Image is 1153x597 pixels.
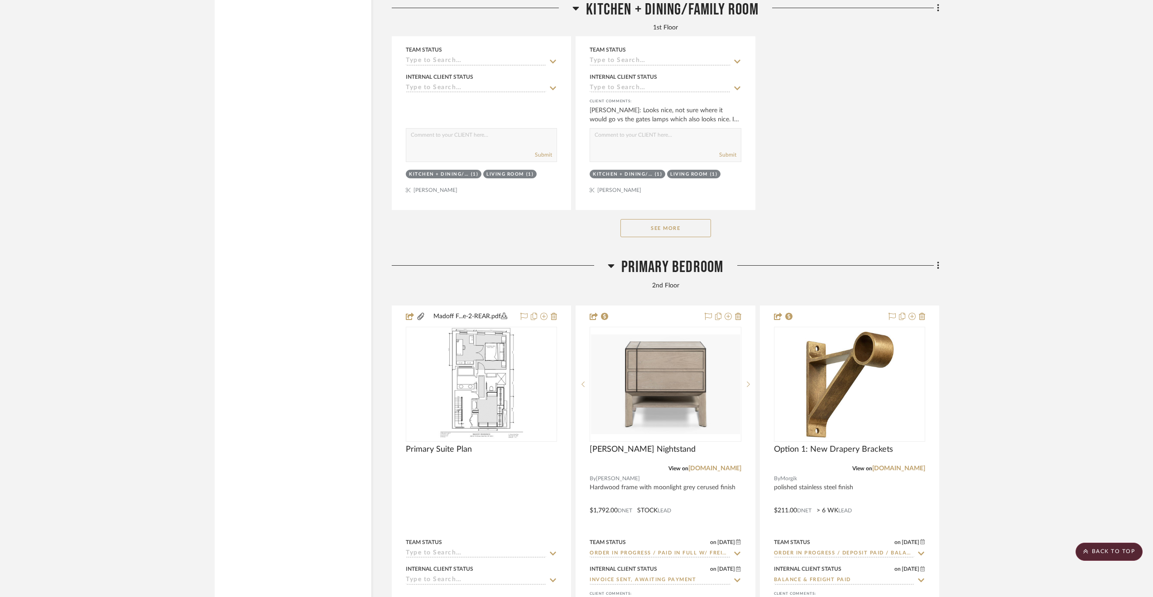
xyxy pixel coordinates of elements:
div: Team Status [590,538,626,546]
div: Team Status [406,538,442,546]
button: Submit [719,151,736,159]
span: on [710,540,716,545]
div: 2nd Floor [392,281,939,291]
div: Internal Client Status [406,565,473,573]
input: Type to Search… [406,57,546,66]
button: See More [620,219,711,237]
button: Submit [535,151,552,159]
span: on [710,566,716,572]
span: Primary Bedroom [621,258,724,277]
div: (1) [526,171,534,178]
img: Option 1: New Drapery Brackets [803,328,896,441]
span: By [590,474,596,483]
span: on [894,540,901,545]
div: (1) [655,171,663,178]
a: [DOMAIN_NAME] [688,465,741,472]
span: on [894,566,901,572]
span: [PERSON_NAME] [596,474,640,483]
span: Option 1: New Drapery Brackets [774,444,893,454]
div: Team Status [774,538,810,546]
div: 1st Floor [392,23,939,33]
div: Internal Client Status [774,565,841,573]
div: (1) [710,171,718,178]
div: Kitchen + Dining/Family Room [409,171,469,178]
input: Type to Search… [590,549,730,558]
input: Type to Search… [590,576,730,585]
div: (1) [471,171,479,178]
div: Living Room [486,171,524,178]
span: View on [852,466,872,471]
input: Type to Search… [774,576,914,585]
div: Team Status [590,46,626,54]
input: Type to Search… [590,57,730,66]
span: [DATE] [901,566,920,572]
div: 0 [774,327,925,441]
img: Primary Suite Plan [438,328,525,441]
button: Madoff F...e-2-REAR.pdf [425,311,515,322]
input: Type to Search… [406,576,546,585]
div: Internal Client Status [406,73,473,81]
input: Type to Search… [406,84,546,93]
scroll-to-top-button: BACK TO TOP [1076,543,1143,561]
a: [DOMAIN_NAME] [872,465,925,472]
div: Team Status [406,46,442,54]
input: Type to Search… [774,549,914,558]
input: Type to Search… [590,84,730,93]
span: Primary Suite Plan [406,444,472,454]
span: [DATE] [716,539,736,545]
span: Morgik [780,474,797,483]
span: [DATE] [716,566,736,572]
input: Type to Search… [406,549,546,558]
img: Burke Nightstand [591,334,740,434]
div: Living Room [670,171,708,178]
span: View on [668,466,688,471]
div: Internal Client Status [590,73,657,81]
div: Kitchen + Dining/Family Room [593,171,653,178]
span: [DATE] [901,539,920,545]
div: [PERSON_NAME]: Looks nice, not sure where it would go vs the gates lamps which also looks nice. I... [590,106,741,124]
div: 0 [406,327,557,441]
div: 0 [590,327,740,441]
span: By [774,474,780,483]
div: Internal Client Status [590,565,657,573]
span: [PERSON_NAME] Nightstand [590,444,696,454]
